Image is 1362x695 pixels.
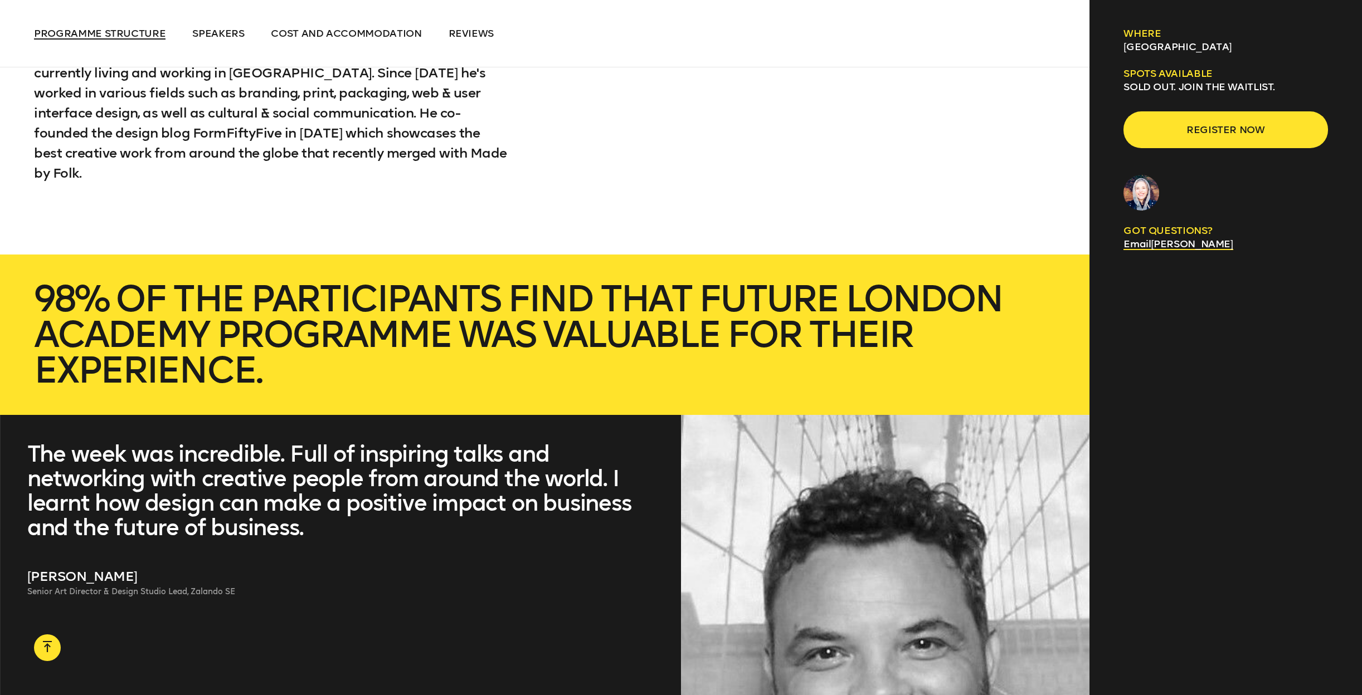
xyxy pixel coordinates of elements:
[1123,67,1328,80] h6: Spots available
[1123,40,1328,53] p: [GEOGRAPHIC_DATA]
[449,27,494,40] span: Reviews
[1123,111,1328,148] button: Register now
[1141,119,1310,140] span: Register now
[27,442,640,540] blockquote: The week was incredible. Full of inspiring talks and networking with creative people from around ...
[1123,238,1233,250] a: Email[PERSON_NAME]
[192,27,244,40] span: Speakers
[34,43,510,183] p: [PERSON_NAME] is a Principal Product Designer at Logic + Rhythm currently living and working in [...
[1123,224,1328,237] p: GOT QUESTIONS?
[27,586,640,598] p: Senior Art Director & Design Studio Lead, Zalando SE
[27,566,640,586] p: [PERSON_NAME]
[1123,27,1328,40] h6: Where
[34,281,1055,388] p: 98% of the participants find that Future London Academy programme was valuable for their experience.
[34,27,166,40] span: Programme Structure
[271,27,421,40] span: Cost and Accommodation
[1123,80,1328,94] p: SOLD OUT. Join the waitlist.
